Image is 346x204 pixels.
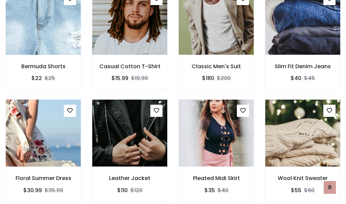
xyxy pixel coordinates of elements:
h6: $22 [31,75,42,81]
h6: $55 [291,187,301,194]
h6: Pleated Midi Skirt [178,175,254,181]
del: $200 [217,74,231,82]
del: $25 [45,74,55,82]
h6: $30.99 [23,187,42,194]
h6: Classic Men's Suit [178,63,254,70]
h6: Slim Fit Denim Jeans [265,63,341,70]
h6: Floral Summer Dress [5,175,81,181]
del: $19.99 [131,74,148,82]
del: $120 [130,186,143,194]
del: $45 [304,74,315,82]
del: $40 [218,186,228,194]
del: $60 [304,186,315,194]
h6: Casual Cotton T-Shirt [92,63,168,70]
del: $35.99 [45,186,63,194]
h6: Wool Knit Sweater [265,175,341,181]
h6: $40 [291,75,301,81]
h6: $110 [117,187,128,194]
h6: Leather Jacket [92,175,168,181]
h6: Bermuda Shorts [5,63,81,70]
h6: $15.99 [112,75,128,81]
h6: $180 [202,75,214,81]
h6: $35 [204,187,215,194]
